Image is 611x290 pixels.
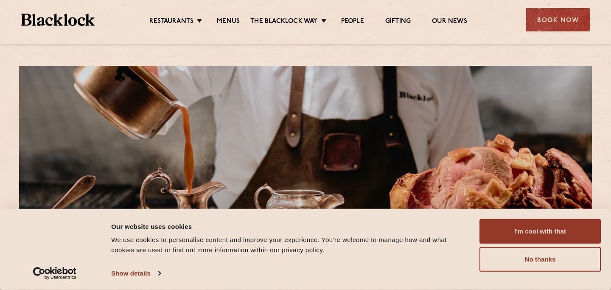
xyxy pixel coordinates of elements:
a: Our News [432,17,467,27]
div: We use cookies to personalise content and improve your experience. You're welcome to manage how a... [111,235,470,255]
div: Our website uses cookies [111,221,470,231]
a: Menus [217,17,240,27]
a: Gifting [385,17,411,27]
a: Usercentrics Cookiebot - opens in a new window [18,267,92,280]
a: Restaurants [149,17,193,27]
img: BL_Textured_Logo-footer-cropped.svg [21,14,95,26]
button: I'm cool with that [479,219,601,244]
button: No thanks [479,247,601,272]
div: Book Now [526,8,590,31]
a: People [341,17,364,27]
a: Show details [111,267,160,280]
a: The Blacklock Way [250,17,317,27]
